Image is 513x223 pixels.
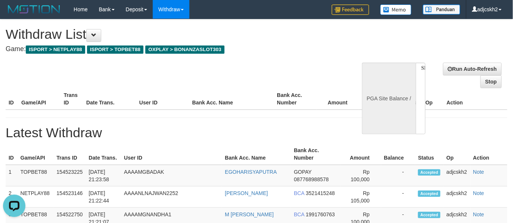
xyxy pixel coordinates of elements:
[473,169,485,175] a: Note
[341,144,381,165] th: Amount
[480,75,502,88] a: Stop
[18,165,54,186] td: TOPBET88
[444,88,507,110] th: Action
[294,169,312,175] span: GOPAY
[294,176,329,182] span: 087768988578
[381,165,415,186] td: -
[381,144,415,165] th: Balance
[444,144,470,165] th: Op
[136,88,189,110] th: User ID
[418,212,441,218] span: Accepted
[225,169,277,175] a: EGOHARISYAPUTRA
[222,144,291,165] th: Bank Acc. Name
[443,63,502,75] a: Run Auto-Refresh
[121,186,222,208] td: AAAANLNAJWAN2252
[6,45,334,53] h4: Game:
[6,4,62,15] img: MOTION_logo.png
[86,186,121,208] td: [DATE] 21:22:44
[294,211,305,217] span: BCA
[53,165,86,186] td: 154523225
[423,88,444,110] th: Op
[473,211,485,217] a: Note
[362,63,416,134] div: PGA Site Balance /
[145,45,225,54] span: OXPLAY > BONANZASLOT303
[381,186,415,208] td: -
[359,88,398,110] th: Balance
[332,4,369,15] img: Feedback.jpg
[306,211,335,217] span: 1991760763
[341,186,381,208] td: Rp 105,000
[418,169,441,176] span: Accepted
[423,4,460,15] img: panduan.png
[225,211,274,217] a: M [PERSON_NAME]
[18,144,54,165] th: Game/API
[189,88,274,110] th: Bank Acc. Name
[18,88,61,110] th: Game/API
[291,144,341,165] th: Bank Acc. Number
[53,144,86,165] th: Trans ID
[274,88,316,110] th: Bank Acc. Number
[83,88,136,110] th: Date Trans.
[6,88,18,110] th: ID
[3,3,25,25] button: Open LiveChat chat widget
[6,186,18,208] td: 2
[444,165,470,186] td: adjcskh2
[87,45,143,54] span: ISPORT > TOPBET88
[26,45,85,54] span: ISPORT > NETPLAY88
[294,190,305,196] span: BCA
[53,186,86,208] td: 154523146
[415,144,444,165] th: Status
[306,190,335,196] span: 3521415248
[418,191,441,197] span: Accepted
[6,165,18,186] td: 1
[444,186,470,208] td: adjcskh2
[225,190,268,196] a: [PERSON_NAME]
[18,186,54,208] td: NETPLAY88
[380,4,412,15] img: Button%20Memo.svg
[61,88,83,110] th: Trans ID
[6,144,18,165] th: ID
[86,165,121,186] td: [DATE] 21:23:58
[6,27,334,42] h1: Withdraw List
[86,144,121,165] th: Date Trans.
[470,144,507,165] th: Action
[6,125,507,140] h1: Latest Withdraw
[121,165,222,186] td: AAAAMGBADAK
[473,190,485,196] a: Note
[316,88,359,110] th: Amount
[341,165,381,186] td: Rp 100,000
[121,144,222,165] th: User ID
